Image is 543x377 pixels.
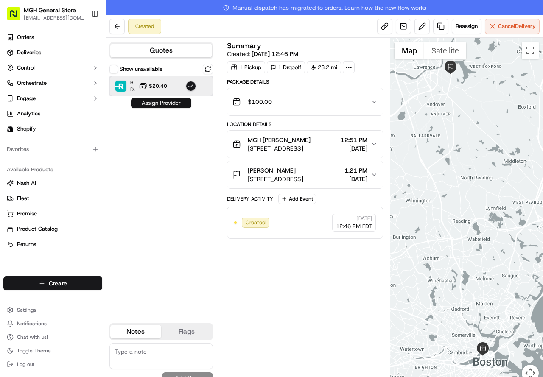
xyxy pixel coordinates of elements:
[7,195,99,202] a: Fleet
[17,210,37,218] span: Promise
[17,361,34,368] span: Log out
[3,358,102,370] button: Log out
[3,163,102,176] div: Available Products
[227,195,273,202] div: Delivery Activity
[522,42,539,59] button: Toggle fullscreen view
[7,126,14,132] img: Shopify logo
[248,166,296,175] span: [PERSON_NAME]
[267,61,305,73] div: 1 Dropoff
[248,175,303,183] span: [STREET_ADDRESS]
[17,34,34,41] span: Orders
[498,22,536,30] span: Cancel Delivery
[3,276,102,290] button: Create
[3,46,102,59] a: Deliveries
[227,161,383,188] button: [PERSON_NAME][STREET_ADDRESS]1:21 PM[DATE]
[227,131,383,158] button: MGH [PERSON_NAME][STREET_ADDRESS]12:51 PM[DATE]
[3,31,102,44] a: Orders
[17,132,24,139] img: 1736555255976-a54dd68f-1ca7-489b-9aae-adbdc363a1c4
[3,142,102,156] div: Favorites
[307,61,341,73] div: 28.2 mi
[252,50,298,58] span: [DATE] 12:46 PM
[248,136,311,144] span: MGH [PERSON_NAME]
[7,240,99,248] a: Returns
[75,131,92,138] span: [DATE]
[3,192,102,205] button: Fleet
[456,22,478,30] span: Reassign
[227,88,383,115] button: $100.00
[3,237,102,251] button: Returns
[80,167,136,175] span: API Documentation
[8,8,25,25] img: Nash
[38,81,139,89] div: Start new chat
[227,42,261,50] h3: Summary
[3,207,102,221] button: Promise
[130,79,135,86] span: Roadie (P2P)
[356,215,372,222] span: [DATE]
[7,179,99,187] a: Nash AI
[149,83,167,89] span: $20.40
[341,144,367,153] span: [DATE]
[485,19,540,34] button: CancelDelivery
[17,167,65,175] span: Knowledge Base
[227,61,265,73] div: 1 Pickup
[17,195,29,202] span: Fleet
[17,347,51,354] span: Toggle Theme
[60,187,103,194] a: Powered byPylon
[24,14,84,21] button: [EMAIL_ADDRESS][DOMAIN_NAME]
[3,304,102,316] button: Settings
[131,98,191,108] button: Assign Provider
[246,219,266,226] span: Created
[17,79,47,87] span: Orchestrate
[424,42,466,59] button: Show satellite imagery
[130,86,135,93] span: Dropoff ETA -
[3,107,102,120] a: Analytics
[144,84,154,94] button: Start new chat
[7,210,99,218] a: Promise
[17,64,35,72] span: Control
[395,42,424,59] button: Show street map
[344,175,367,183] span: [DATE]
[161,325,212,338] button: Flags
[341,136,367,144] span: 12:51 PM
[72,168,78,174] div: 💻
[17,110,40,117] span: Analytics
[139,82,167,90] button: $20.40
[278,194,316,204] button: Add Event
[336,223,372,230] span: 12:46 PM EDT
[17,320,47,327] span: Notifications
[223,3,426,12] span: Manual dispatch has migrated to orders. Learn how the new flow works
[3,122,102,136] a: Shopify
[3,331,102,343] button: Chat with us!
[452,19,481,34] button: Reassign
[344,166,367,175] span: 1:21 PM
[227,121,383,128] div: Location Details
[8,81,24,96] img: 1736555255976-a54dd68f-1ca7-489b-9aae-adbdc363a1c4
[3,176,102,190] button: Nash AI
[120,65,162,73] label: Show unavailable
[8,110,57,117] div: Past conversations
[7,225,99,233] a: Product Catalog
[17,307,36,313] span: Settings
[17,334,48,341] span: Chat with us!
[110,325,161,338] button: Notes
[38,89,117,96] div: We're available if you need us!
[17,95,36,102] span: Engage
[132,109,154,119] button: See all
[3,222,102,236] button: Product Catalog
[5,163,68,179] a: 📗Knowledge Base
[248,144,311,153] span: [STREET_ADDRESS]
[227,50,298,58] span: Created:
[8,168,15,174] div: 📗
[70,131,73,138] span: •
[110,44,212,57] button: Quotes
[26,131,69,138] span: [PERSON_NAME]
[248,98,272,106] span: $100.00
[18,81,33,96] img: 1724597045416-56b7ee45-8013-43a0-a6f9-03cb97ddad50
[115,81,126,92] img: Roadie (P2P)
[17,125,36,133] span: Shopify
[3,3,88,24] button: MGH General Store[EMAIL_ADDRESS][DOMAIN_NAME]
[3,345,102,357] button: Toggle Theme
[3,76,102,90] button: Orchestrate
[17,225,58,233] span: Product Catalog
[17,179,36,187] span: Nash AI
